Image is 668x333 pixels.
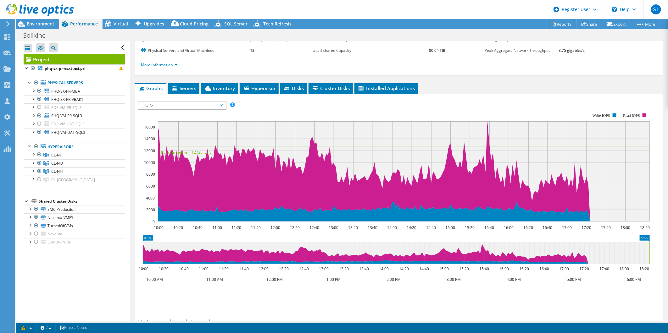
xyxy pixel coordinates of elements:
text: 15:20 [459,266,469,271]
text: 17:40 [599,266,609,271]
a: PHQ-SX-PR-VBAK1 [24,95,125,103]
a: PHQ-VM-PR-SQL3 [24,112,125,120]
b: 9.52 TiB [559,37,573,42]
text: 18:00 [619,266,629,271]
text: 12:00 [259,266,269,271]
text: 13:20 [348,225,358,230]
text: 15:40 [479,266,489,271]
text: Write IOPS [593,113,610,118]
text: 10:40 [193,225,203,230]
a: More [631,19,660,29]
text: 10:00 [139,266,148,271]
text: 14000 [144,136,155,141]
a: EMC Production [24,205,125,213]
a: Reports [547,19,577,29]
text: 12000 [144,148,155,153]
label: Physical Servers and Virtual Machines [141,47,250,54]
span: Disks [283,85,304,91]
text: 13:40 [359,266,369,271]
text: 13:00 [329,225,338,230]
span: Graphs [138,85,163,91]
text: 95th Percentile = 12738 IOPS [161,150,212,155]
text: 11:20 [231,225,241,230]
span: Performance [70,21,98,27]
text: 15:00 [445,225,455,230]
text: 14:00 [379,266,389,271]
span: Installed Applications [358,85,415,91]
text: 18:00 [621,225,630,230]
a: PDR-VM-PR-SQL3 [24,103,125,112]
span: Tech Refresh [263,21,291,27]
a: Hypervisors [24,143,125,151]
a: PDR-VM-UAT-SQL3 [24,120,125,128]
text: 16:20 [519,266,529,271]
span: CL-NJ1 [51,152,63,158]
a: Nexenta [24,230,125,238]
text: 12:20 [279,266,289,271]
text: 11:40 [239,266,249,271]
text: 14:00 [387,225,397,230]
a: CL-NJ4 [24,167,125,176]
text: 13:00 [319,266,329,271]
text: 16000 [144,124,155,130]
span: SQL Server [224,21,248,27]
text: 12:20 [290,225,300,230]
text: 10:00 [154,225,164,230]
text: 2000 [146,207,155,212]
text: 12:40 [309,225,319,230]
a: Physical Servers [24,79,125,87]
a: 2 [36,324,56,332]
text: 11:00 [212,225,222,230]
a: CL-NJ1 [24,151,125,159]
text: 4000 [146,195,155,201]
text: 17:00 [559,266,569,271]
text: 6000 [146,183,155,189]
b: phq-sx-pr-esx3.nsi.pri [45,66,86,71]
span: Cluster Disks [312,85,350,91]
text: 14:40 [426,225,436,230]
text: 10:20 [173,225,183,230]
a: ESX-DR-PURE [24,238,125,246]
text: 17:20 [582,225,591,230]
span: CL-NJ3 [51,161,63,166]
text: 15:20 [465,225,475,230]
label: Used Shared Capacity [313,47,429,54]
span: IOPS [142,101,222,109]
h2: Advanced Graph Controls [138,315,213,328]
h1: Solixinc [20,32,55,39]
text: 10:20 [159,266,169,271]
span: GL [651,4,661,14]
span: Cloud Pricing [180,21,209,27]
text: 8000 [146,172,155,177]
text: 11:40 [251,225,261,230]
a: CL-DALLAS [24,176,125,184]
text: 10:40 [179,266,189,271]
text: 16:40 [539,266,549,271]
a: Share [576,19,602,29]
b: 80.64 TiB [429,48,445,53]
span: PHQ-VM-PR-SQL3 [51,113,82,118]
a: Nexenta-VMFS [24,213,125,221]
text: Read IOPS [623,113,640,118]
text: 15:00 [439,266,449,271]
b: 8.75 gigabits/s [559,48,585,53]
text: 11:00 [199,266,209,271]
text: 18:20 [640,225,650,230]
text: 10000 [144,160,155,165]
text: 17:20 [579,266,589,271]
a: TurnedOffVMs [24,222,125,230]
div: Shared Cluster Disks [39,198,125,205]
span: CL-[GEOGRAPHIC_DATA] [51,177,95,183]
a: Project Notes [55,324,91,332]
span: Inventory [204,85,235,91]
a: 2 [17,324,36,332]
text: 12:40 [299,266,309,271]
text: 16:00 [499,266,509,271]
span: PDR-VM-UAT-SQL3 [51,121,85,127]
span: PDR-VM-PR-SQL3 [51,105,81,110]
text: 16:00 [504,225,514,230]
span: Virtual [114,21,128,27]
text: 11:20 [219,266,229,271]
span: PHQ-VM-UAT-SQL3 [51,130,85,135]
a: More Information [141,62,178,68]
